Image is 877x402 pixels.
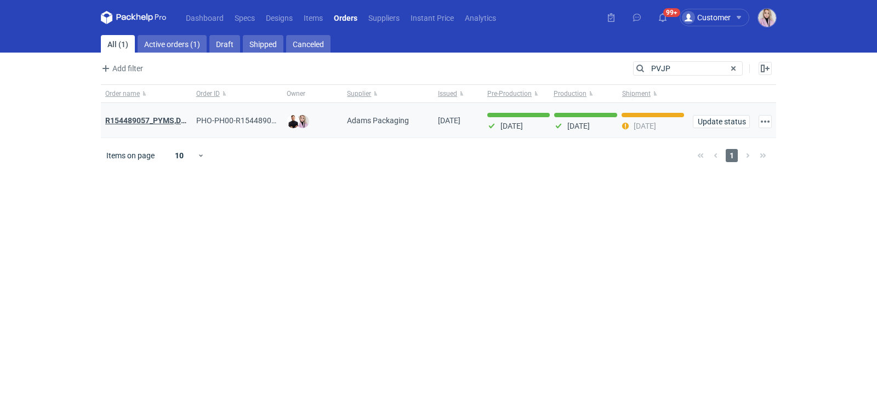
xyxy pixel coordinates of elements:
div: Adams Packaging [343,103,434,138]
button: Add filter [99,62,144,75]
button: Issued [434,85,483,102]
button: Actions [759,115,772,128]
p: [DATE] [500,122,523,130]
a: Dashboard [180,11,229,24]
img: Klaudia Wiśniewska [758,9,776,27]
div: Customer [682,11,731,24]
a: Items [298,11,328,24]
img: Klaudia Wiśniewska [296,115,309,128]
a: Active orders (1) [138,35,207,53]
a: Analytics [459,11,502,24]
button: Production [551,85,620,102]
span: Add filter [99,62,143,75]
button: 99+ [654,9,671,26]
button: Update status [693,115,750,128]
strong: R154489057_PYMS,DEPJ,PVJP [105,114,215,127]
a: Suppliers [363,11,405,24]
button: Pre-Production [483,85,551,102]
button: Customer [680,9,758,26]
p: [DATE] [634,122,656,130]
a: Draft [209,35,240,53]
span: Adams Packaging [347,115,409,126]
button: Supplier [343,85,434,102]
span: Order ID [196,89,220,98]
span: Production [554,89,586,98]
div: 10 [162,148,197,163]
button: Order ID [192,85,283,102]
span: Supplier [347,89,371,98]
a: Instant Price [405,11,459,24]
a: Canceled [286,35,331,53]
span: Shipment [622,89,651,98]
button: Order name [101,85,192,102]
button: Shipment [620,85,688,102]
span: 1 [726,149,738,162]
svg: Packhelp Pro [101,11,167,24]
a: Specs [229,11,260,24]
span: Items on page [106,150,155,161]
span: Update status [698,118,745,125]
span: Pre-Production [487,89,532,98]
a: Designs [260,11,298,24]
img: Tomasz Kubiak [287,115,300,128]
a: Orders [328,11,363,24]
a: R154489057_PYMS,DEPJ, [105,114,215,127]
a: All (1) [101,35,135,53]
a: Shipped [243,35,283,53]
span: Issued [438,89,457,98]
span: Owner [287,89,305,98]
p: [DATE] [567,122,590,130]
span: PHO-PH00-R154489057_PYMS,DEPJ,PVJP [196,114,344,127]
span: 29/09/2025 [438,116,460,125]
input: Search [634,62,742,75]
span: Order name [105,89,140,98]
